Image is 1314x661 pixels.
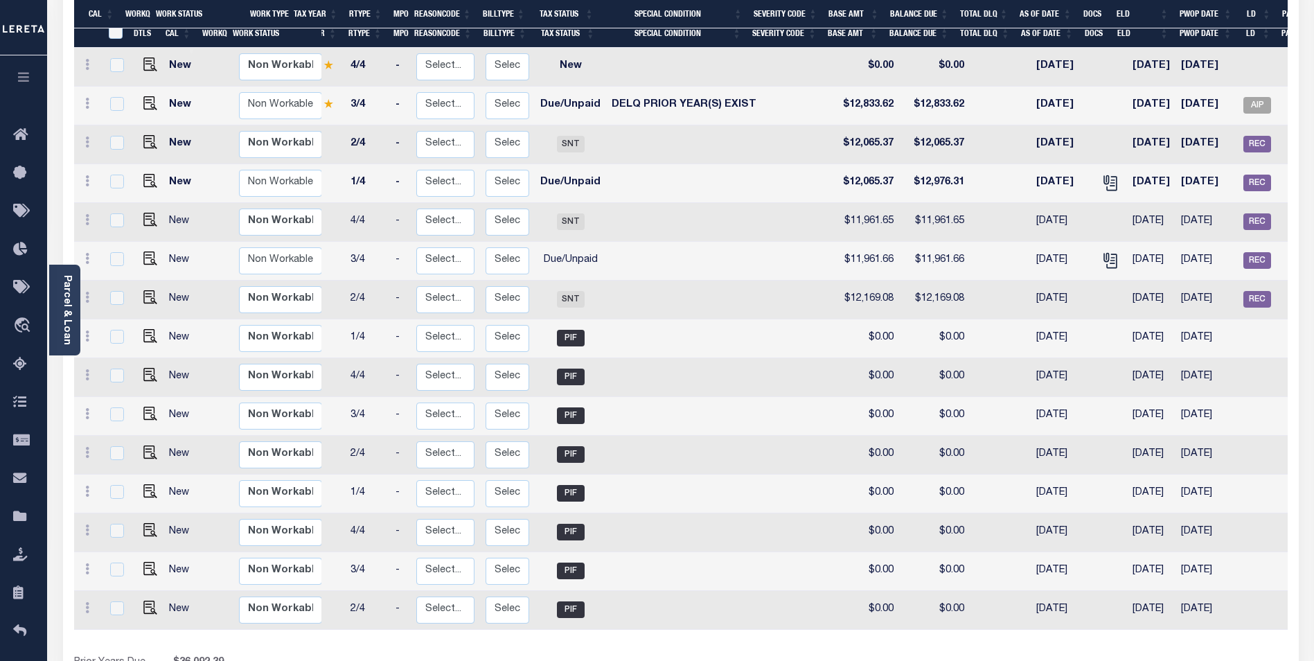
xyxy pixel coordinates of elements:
td: [DATE] [1127,87,1175,125]
th: BillType: activate to sort column ascending [478,19,533,48]
td: $0.00 [837,319,899,358]
td: [DATE] [1031,358,1094,397]
span: PIF [557,407,585,424]
td: 4/4 [345,358,390,397]
td: New [535,48,606,87]
td: New [163,436,202,475]
th: &nbsp;&nbsp;&nbsp;&nbsp;&nbsp;&nbsp;&nbsp;&nbsp;&nbsp;&nbsp; [74,19,100,48]
span: AIP [1243,97,1271,114]
th: As of Date: activate to sort column ascending [1015,19,1079,48]
td: - [390,591,411,630]
th: Docs [1079,19,1112,48]
span: PIF [557,563,585,579]
td: $11,961.65 [837,203,899,242]
td: $12,065.37 [837,125,899,164]
img: Star.svg [323,60,333,69]
td: Due/Unpaid [535,164,606,203]
td: [DATE] [1031,164,1094,203]
td: - [390,475,411,513]
a: REC [1243,217,1271,227]
th: DTLS [128,19,160,48]
th: Work Status [227,19,321,48]
td: $12,833.62 [899,87,970,125]
th: Severity Code: activate to sort column ascending [747,19,822,48]
th: RType: activate to sort column ascending [343,19,388,48]
td: [DATE] [1175,552,1238,591]
img: Star.svg [323,99,333,108]
td: $0.00 [899,397,970,436]
td: [DATE] [1031,281,1094,319]
td: 3/4 [345,552,390,591]
td: 4/4 [345,513,390,552]
td: [DATE] [1127,397,1175,436]
td: [DATE] [1127,475,1175,513]
td: New [163,87,202,125]
td: [DATE] [1127,242,1175,281]
span: REC [1243,175,1271,191]
td: 1/4 [345,164,390,203]
td: - [390,125,411,164]
td: New [163,242,202,281]
td: [DATE] [1175,513,1238,552]
td: [DATE] [1175,475,1238,513]
td: New [163,164,202,203]
td: - [390,319,411,358]
td: $0.00 [837,358,899,397]
td: $12,833.62 [837,87,899,125]
td: - [390,242,411,281]
td: $12,065.37 [837,164,899,203]
td: [DATE] [1175,591,1238,630]
td: $0.00 [837,48,899,87]
td: [DATE] [1175,48,1238,87]
td: [DATE] [1175,87,1238,125]
td: [DATE] [1127,436,1175,475]
td: $0.00 [899,552,970,591]
td: $0.00 [837,436,899,475]
td: [DATE] [1175,319,1238,358]
span: DELQ PRIOR YEAR(S) EXIST [612,100,756,109]
td: [DATE] [1175,281,1238,319]
td: [DATE] [1127,281,1175,319]
span: SNT [557,213,585,230]
td: [DATE] [1031,125,1094,164]
td: [DATE] [1175,397,1238,436]
td: - [390,358,411,397]
th: LD: activate to sort column ascending [1238,19,1277,48]
td: [DATE] [1175,125,1238,164]
td: - [390,87,411,125]
span: PIF [557,601,585,618]
td: - [390,164,411,203]
td: $0.00 [899,513,970,552]
td: $11,961.66 [837,242,899,281]
td: $0.00 [837,513,899,552]
td: $11,961.66 [899,242,970,281]
td: [DATE] [1127,125,1175,164]
td: 2/4 [345,125,390,164]
td: 4/4 [345,203,390,242]
i: travel_explore [13,317,35,335]
td: $0.00 [899,591,970,630]
td: $12,976.31 [899,164,970,203]
th: Tax Status: activate to sort column ascending [533,19,601,48]
td: [DATE] [1175,164,1238,203]
td: [DATE] [1175,242,1238,281]
th: WorkQ [197,19,227,48]
td: 2/4 [345,436,390,475]
td: - [390,203,411,242]
td: [DATE] [1127,48,1175,87]
td: 2/4 [345,591,390,630]
td: $12,169.08 [837,281,899,319]
td: $0.00 [899,48,970,87]
span: PIF [557,524,585,540]
td: New [163,319,202,358]
td: - [390,281,411,319]
span: PIF [557,485,585,502]
td: New [163,125,202,164]
td: [DATE] [1175,358,1238,397]
span: REC [1243,291,1271,308]
td: - [390,397,411,436]
span: PIF [557,330,585,346]
td: $0.00 [899,475,970,513]
td: [DATE] [1127,513,1175,552]
td: [DATE] [1127,164,1175,203]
